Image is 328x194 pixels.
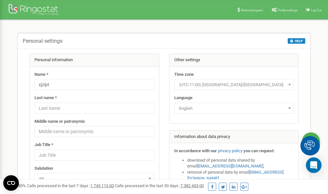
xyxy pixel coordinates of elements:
strong: In accordance with our [174,148,217,153]
button: HELP [288,38,305,44]
strong: you can request: [243,148,275,153]
button: Open CMP widget [3,175,19,191]
label: Time zone [174,72,194,78]
u: 1 745 115,00 [90,183,114,188]
a: [EMAIL_ADDRESS][DOMAIN_NAME] [197,164,263,168]
input: Last name [34,103,154,114]
span: Calls processed in the last 7 days : [27,183,114,188]
div: Other settings [169,54,299,67]
div: Information about data privacy [169,131,299,143]
span: Calls processed in the last 30 days : [115,183,204,188]
label: Last name * [34,95,57,101]
span: Mr. [34,173,154,184]
label: Language [174,95,192,101]
span: (UTC-11:00) Pacific/Midway [177,80,292,89]
h5: Personal settings [23,38,62,44]
span: Referral program [241,8,263,12]
label: Job Title * [34,142,53,148]
span: English [174,103,294,114]
div: Personal information [30,54,159,67]
input: Middle name or patronymic [34,126,154,137]
span: Mr. [37,174,152,183]
u: 7 382 453,00 [180,183,204,188]
label: Name * [34,72,48,78]
label: Salutation [34,165,53,172]
label: Middle name or patronymic [34,119,85,125]
span: Log Out [311,8,321,12]
div: Open Intercom Messenger [306,157,321,173]
a: privacy policy [218,148,243,153]
input: Name [34,79,154,90]
li: download of personal data shared by email , [187,157,294,169]
input: Job Title [34,150,154,161]
span: Profile settings [278,8,297,12]
li: removal of personal data by email , [187,169,294,181]
span: English [177,104,292,113]
span: (UTC-11:00) Pacific/Midway [174,79,294,90]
